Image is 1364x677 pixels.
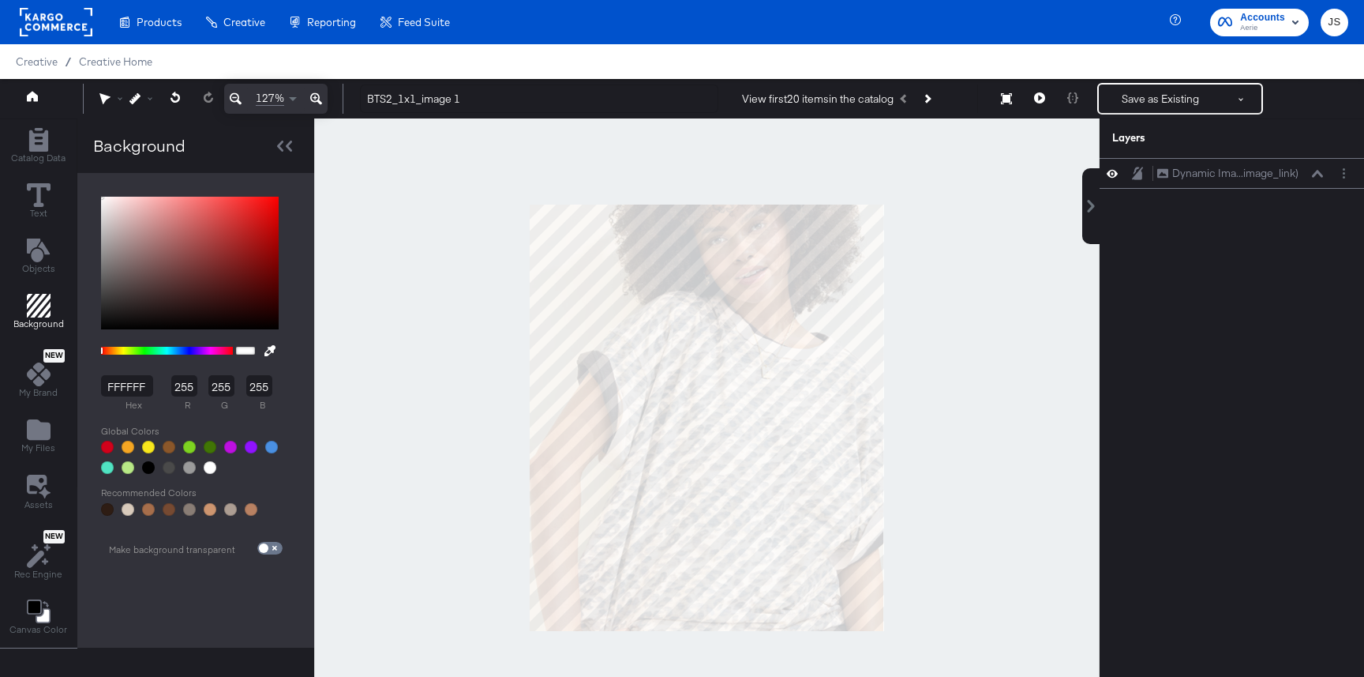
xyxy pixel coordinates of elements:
button: NewMy Brand [9,346,67,404]
div: #8B572A [163,441,175,453]
span: Accounts [1240,9,1285,26]
span: JS [1327,13,1342,32]
span: Creative [223,16,265,28]
div: #417505 [204,441,216,453]
span: Reporting [307,16,356,28]
span: Catalog Data [11,152,66,164]
span: Make background transparent [109,543,235,556]
button: Add Files [12,415,65,460]
span: Objects [22,262,55,275]
span: Rec Engine [14,568,62,581]
span: My Brand [19,386,58,399]
div: #BD10E0 [224,441,237,453]
span: Recommended Colors [101,487,282,499]
button: NewRec Engine [5,526,72,585]
span: Background [13,318,64,330]
span: Products [137,16,182,28]
div: #9B9B9B [183,461,196,474]
div: Dynamic Ima...image_link) [1172,166,1298,181]
span: Assets [24,498,53,511]
span: 127% [256,91,284,106]
button: Next Product [916,85,938,113]
button: Dynamic Ima...image_link) [1156,165,1299,182]
div: #F8E71C [142,441,155,453]
label: g [208,397,241,415]
label: r [171,397,204,415]
div: #B8E986 [122,461,134,474]
span: Aerie [1240,22,1285,35]
div: #50E3C2 [101,461,114,474]
label: b [246,397,279,415]
div: #7ED321 [183,441,196,453]
button: Add Text [13,235,65,280]
div: #D0021B [101,441,114,453]
button: JS [1321,9,1348,36]
div: #4A90E2 [265,441,278,453]
span: New [43,532,65,542]
button: Add Rectangle [2,124,75,169]
a: Creative Home [79,55,152,68]
span: Text [30,207,47,220]
div: #9013FE [245,441,257,453]
div: View first 20 items in the catalog [742,92,894,107]
button: Layer Options [1336,165,1352,182]
span: Feed Suite [398,16,450,28]
button: Save as Existing [1099,85,1222,113]
div: #F5A623 [122,441,134,453]
label: hex [101,397,167,415]
button: Add Rectangle [4,291,73,336]
span: / [58,55,79,68]
div: #FFFFFF [204,461,216,474]
span: Canvas Color [9,623,67,636]
div: #4A4A4A [163,461,175,474]
button: Text [17,179,60,224]
span: Creative [16,55,58,68]
div: Background [93,134,185,157]
div: Dynamic Ima...image_link)Layer Options [1100,158,1364,189]
div: #000000 [142,461,155,474]
button: AccountsAerie [1210,9,1309,36]
span: My Files [21,442,55,454]
div: Layers [1112,130,1273,145]
button: Assets [15,470,62,516]
span: New [43,351,65,361]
